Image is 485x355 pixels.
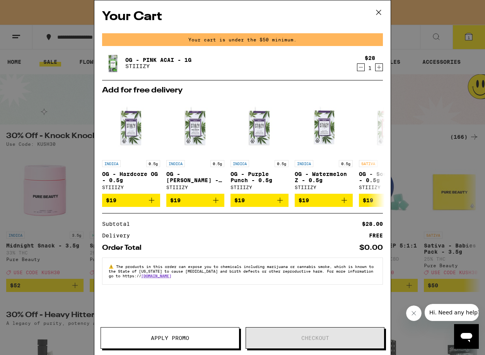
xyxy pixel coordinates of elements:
button: Apply Promo [101,327,239,349]
a: Open page for OG - King Louis XIII - 0.5g from STIIIZY [166,98,224,194]
img: STIIIZY - OG - Sour Diesel - 0.5g [359,98,417,156]
span: $19 [363,197,373,203]
button: Add to bag [359,194,417,207]
span: $19 [234,197,245,203]
div: $28.00 [362,221,383,227]
p: INDICA [231,160,249,167]
div: FREE [369,233,383,238]
img: OG - Pink Acai - 1g [102,52,124,74]
span: Apply Promo [151,335,189,341]
a: Open page for OG - Watermelon Z - 0.5g from STIIIZY [295,98,353,194]
p: OG - Purple Punch - 0.5g [231,171,289,183]
span: $19 [170,197,181,203]
div: $0.00 [359,244,383,251]
iframe: Close message [406,306,422,321]
span: ⚠️ [109,264,116,269]
p: 0.5g [210,160,224,167]
button: Decrement [357,63,365,71]
span: $19 [299,197,309,203]
a: Open page for OG - Hardcore OG - 0.5g from STIIIZY [102,98,160,194]
img: STIIIZY - OG - Purple Punch - 0.5g [231,98,289,156]
h2: Add for free delivery [102,87,383,94]
p: INDICA [166,160,185,167]
a: OG - Pink Acai - 1g [125,57,191,63]
iframe: Message from company [425,304,479,321]
p: 0.5g [275,160,289,167]
div: 1 [365,65,375,71]
a: Open page for OG - Sour Diesel - 0.5g from STIIIZY [359,98,417,194]
div: STIIIZY [231,185,289,190]
div: STIIIZY [166,185,224,190]
p: INDICA [295,160,313,167]
p: 0.5g [146,160,160,167]
img: STIIIZY - OG - Hardcore OG - 0.5g [102,98,160,156]
p: OG - Sour Diesel - 0.5g [359,171,417,183]
div: Order Total [102,244,147,251]
span: The products in this order can expose you to chemicals including marijuana or cannabis smoke, whi... [109,264,374,278]
img: STIIIZY - OG - Watermelon Z - 0.5g [295,98,353,156]
iframe: Button to launch messaging window [454,324,479,349]
span: Hi. Need any help? [5,5,56,12]
button: Add to bag [166,194,224,207]
button: Add to bag [295,194,353,207]
button: Add to bag [102,194,160,207]
p: 0.5g [339,160,353,167]
div: Your cart is under the $50 minimum. [102,33,383,46]
p: OG - [PERSON_NAME] - 0.5g [166,171,224,183]
p: OG - Watermelon Z - 0.5g [295,171,353,183]
div: STIIIZY [102,185,160,190]
span: Checkout [301,335,329,341]
span: $19 [106,197,116,203]
p: INDICA [102,160,121,167]
p: OG - Hardcore OG - 0.5g [102,171,160,183]
a: Open page for OG - Purple Punch - 0.5g from STIIIZY [231,98,289,194]
p: STIIIZY [125,63,191,69]
h2: Your Cart [102,8,383,26]
div: Delivery [102,233,135,238]
div: Subtotal [102,221,135,227]
div: STIIIZY [359,185,417,190]
div: $28 [365,55,375,61]
div: STIIIZY [295,185,353,190]
p: SATIVA [359,160,377,167]
img: STIIIZY - OG - King Louis XIII - 0.5g [166,98,224,156]
button: Increment [375,63,383,71]
a: [DOMAIN_NAME] [141,273,171,278]
button: Add to bag [231,194,289,207]
button: Checkout [246,327,384,349]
